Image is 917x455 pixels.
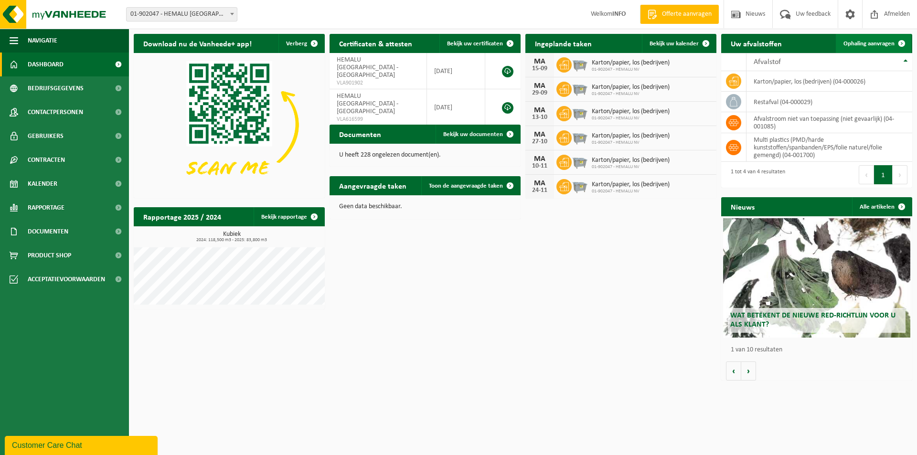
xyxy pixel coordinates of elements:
td: [DATE] [427,53,485,89]
span: Karton/papier, los (bedrijven) [592,108,670,116]
div: 29-09 [530,90,549,96]
a: Wat betekent de nieuwe RED-richtlijn voor u als klant? [723,218,910,338]
span: Karton/papier, los (bedrijven) [592,84,670,91]
h2: Download nu de Vanheede+ app! [134,34,261,53]
span: Kalender [28,172,57,196]
button: 1 [874,165,893,184]
h3: Kubiek [139,231,325,243]
span: Contracten [28,148,65,172]
a: Bekijk uw certificaten [439,34,520,53]
div: 13-10 [530,114,549,121]
span: Karton/papier, los (bedrijven) [592,132,670,140]
span: VLA901902 [337,79,419,87]
span: 01-902047 - HEMALU NV [592,91,670,97]
img: WB-2500-GAL-GY-01 [572,56,588,72]
strong: INFO [612,11,626,18]
h2: Nieuws [721,197,764,216]
span: 01-902047 - HEMALU NV [592,140,670,146]
h2: Ingeplande taken [525,34,601,53]
div: 24-11 [530,187,549,194]
p: 1 van 10 resultaten [731,347,907,353]
span: 01-902047 - HEMALU NV - GELUWE [127,8,237,21]
span: Rapportage [28,196,64,220]
span: 2024: 118,500 m3 - 2025: 83,800 m3 [139,238,325,243]
button: Vorige [726,361,741,381]
span: 01-902047 - HEMALU NV [592,164,670,170]
img: WB-2500-GAL-GY-01 [572,80,588,96]
a: Offerte aanvragen [640,5,719,24]
a: Alle artikelen [852,197,911,216]
span: Afvalstof [754,58,781,66]
img: WB-2500-GAL-GY-01 [572,178,588,194]
span: Karton/papier, los (bedrijven) [592,59,670,67]
span: Product Shop [28,243,71,267]
span: HEMALU [GEOGRAPHIC_DATA] - [GEOGRAPHIC_DATA] [337,56,398,79]
td: afvalstroom niet van toepassing (niet gevaarlijk) (04-001085) [746,112,912,133]
a: Bekijk uw documenten [436,125,520,144]
div: 1 tot 4 van 4 resultaten [726,164,785,185]
div: 10-11 [530,163,549,169]
td: restafval (04-000029) [746,92,912,112]
h2: Rapportage 2025 / 2024 [134,207,231,226]
div: 15-09 [530,65,549,72]
h2: Documenten [330,125,391,143]
img: WB-2500-GAL-GY-01 [572,153,588,169]
div: 27-10 [530,138,549,145]
img: WB-2500-GAL-GY-01 [572,129,588,145]
div: MA [530,180,549,187]
span: Documenten [28,220,68,243]
span: Acceptatievoorwaarden [28,267,105,291]
div: MA [530,155,549,163]
span: Bedrijfsgegevens [28,76,84,100]
span: Toon de aangevraagde taken [429,183,503,189]
span: 01-902047 - HEMALU NV [592,189,670,194]
h2: Uw afvalstoffen [721,34,791,53]
td: multi plastics (PMD/harde kunststoffen/spanbanden/EPS/folie naturel/folie gemengd) (04-001700) [746,133,912,162]
span: Bekijk uw kalender [650,41,699,47]
button: Volgende [741,361,756,381]
div: MA [530,106,549,114]
img: Download de VHEPlus App [134,53,325,196]
span: Ophaling aanvragen [843,41,895,47]
span: Bekijk uw certificaten [447,41,503,47]
p: Geen data beschikbaar. [339,203,511,210]
span: Navigatie [28,29,57,53]
button: Next [893,165,907,184]
td: karton/papier, los (bedrijven) (04-000026) [746,71,912,92]
button: Previous [859,165,874,184]
span: Verberg [286,41,307,47]
div: MA [530,82,549,90]
span: Gebruikers [28,124,64,148]
span: Dashboard [28,53,64,76]
span: 01-902047 - HEMALU NV - GELUWE [126,7,237,21]
span: VLA616599 [337,116,419,123]
a: Bekijk rapportage [254,207,324,226]
div: MA [530,58,549,65]
h2: Certificaten & attesten [330,34,422,53]
span: Offerte aanvragen [660,10,714,19]
p: U heeft 228 ongelezen document(en). [339,152,511,159]
div: MA [530,131,549,138]
span: Wat betekent de nieuwe RED-richtlijn voor u als klant? [730,312,896,328]
span: Karton/papier, los (bedrijven) [592,157,670,164]
button: Verberg [278,34,324,53]
a: Toon de aangevraagde taken [421,176,520,195]
span: 01-902047 - HEMALU NV [592,67,670,73]
span: Karton/papier, los (bedrijven) [592,181,670,189]
h2: Aangevraagde taken [330,176,416,195]
a: Ophaling aanvragen [836,34,911,53]
span: 01-902047 - HEMALU NV [592,116,670,121]
td: [DATE] [427,89,485,126]
span: HEMALU [GEOGRAPHIC_DATA] - [GEOGRAPHIC_DATA] [337,93,398,115]
a: Bekijk uw kalender [642,34,715,53]
span: Bekijk uw documenten [443,131,503,138]
iframe: chat widget [5,434,160,455]
span: Contactpersonen [28,100,83,124]
img: WB-2500-GAL-GY-01 [572,105,588,121]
